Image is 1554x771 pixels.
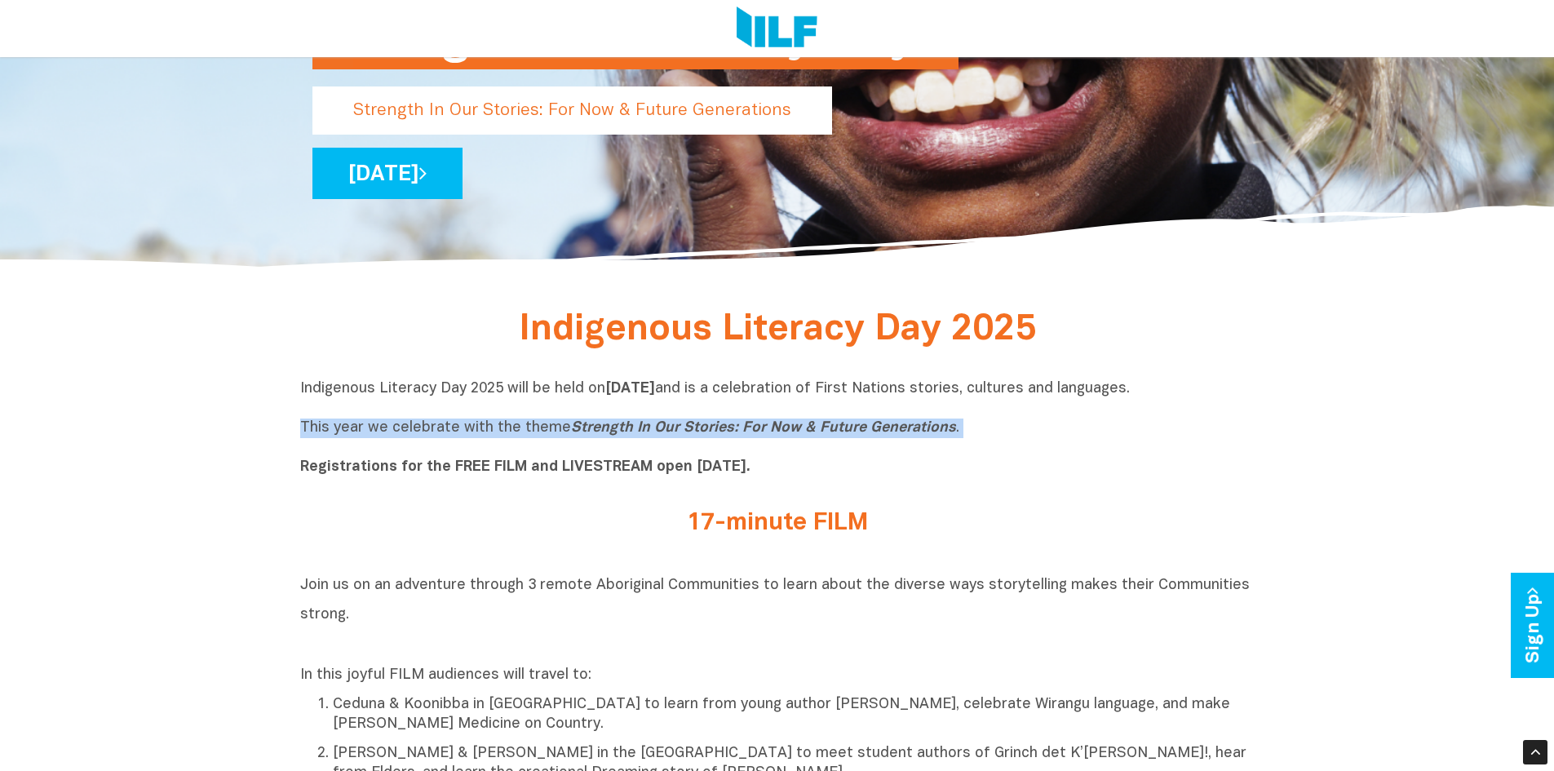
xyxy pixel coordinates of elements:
div: Scroll Back to Top [1523,740,1547,764]
p: Ceduna & Koonibba in [GEOGRAPHIC_DATA] to learn from young author [PERSON_NAME], celebrate Wirang... [333,695,1255,734]
span: Join us on an adventure through 3 remote Aboriginal Communities to learn about the diverse ways s... [300,578,1250,622]
b: [DATE] [605,382,655,396]
i: Strength In Our Stories: For Now & Future Generations [571,421,956,435]
h1: Indigenous Literacy Day [353,3,918,69]
p: Strength In Our Stories: For Now & Future Generations [312,86,832,135]
p: In this joyful FILM audiences will travel to: [300,666,1255,685]
p: Indigenous Literacy Day 2025 will be held on and is a celebration of First Nations stories, cultu... [300,379,1255,477]
img: Logo [737,7,817,51]
b: Registrations for the FREE FILM and LIVESTREAM open [DATE]. [300,460,750,474]
h2: 17-minute FILM [472,510,1083,537]
span: Indigenous Literacy Day 2025 [519,313,1036,347]
a: [DATE] [312,148,463,199]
